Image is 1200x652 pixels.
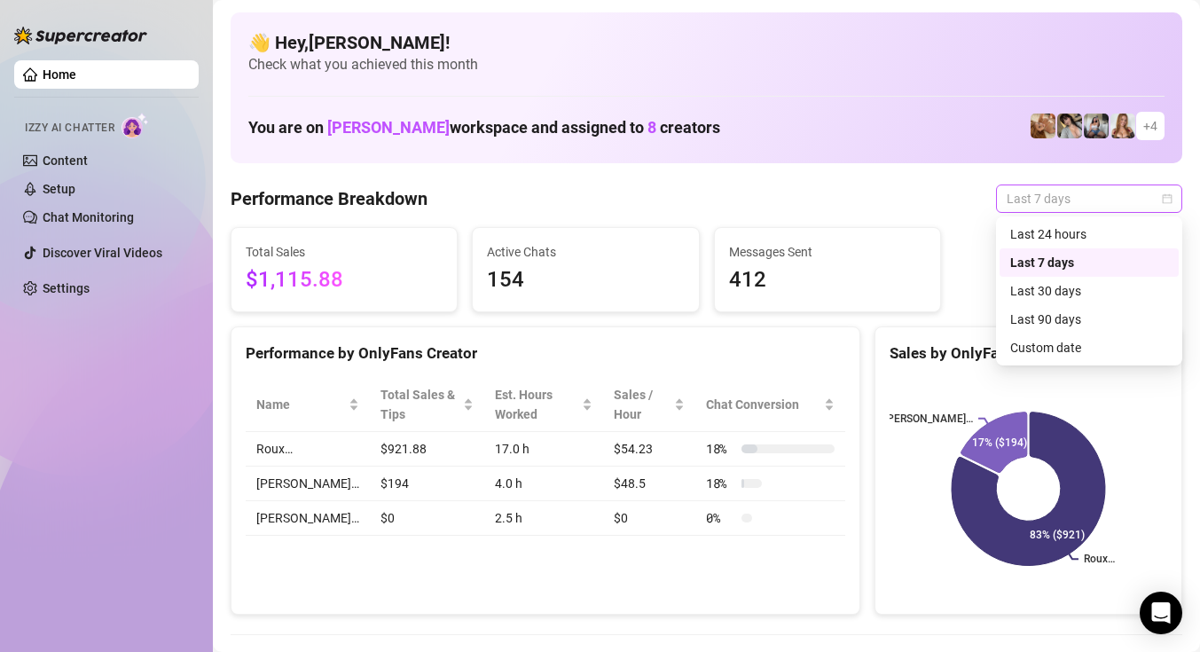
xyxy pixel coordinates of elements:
span: 154 [487,263,684,297]
td: [PERSON_NAME]… [246,501,370,536]
a: Content [43,153,88,168]
td: $54.23 [603,432,695,467]
div: Performance by OnlyFans Creator [246,342,845,365]
span: Sales / Hour [614,385,671,424]
div: Custom date [1000,334,1179,362]
img: logo-BBDzfeDw.svg [14,27,147,44]
div: Sales by OnlyFans Creator [890,342,1167,365]
span: Last 7 days [1007,185,1172,212]
div: Last 7 days [1010,253,1168,272]
div: Last 90 days [1000,305,1179,334]
td: $0 [603,501,695,536]
div: Open Intercom Messenger [1140,592,1182,634]
span: Messages Sent [729,242,926,262]
th: Total Sales & Tips [370,378,484,432]
span: Total Sales [246,242,443,262]
img: Raven [1057,114,1082,138]
span: $1,115.88 [246,263,443,297]
a: Settings [43,281,90,295]
td: $921.88 [370,432,484,467]
img: ANDREA [1084,114,1109,138]
h1: You are on workspace and assigned to creators [248,118,720,137]
h4: Performance Breakdown [231,186,427,211]
td: $194 [370,467,484,501]
span: 18 % [706,439,734,459]
span: 8 [647,118,656,137]
span: 412 [729,263,926,297]
div: Last 7 days [1000,248,1179,277]
div: Last 90 days [1010,310,1168,329]
td: [PERSON_NAME]… [246,467,370,501]
text: Roux️‍… [1084,554,1115,566]
img: AI Chatter [122,113,149,138]
span: 0 % [706,508,734,528]
div: Est. Hours Worked [495,385,578,424]
th: Sales / Hour [603,378,695,432]
span: Active Chats [487,242,684,262]
div: Last 24 hours [1000,220,1179,248]
span: Name [256,395,345,414]
span: Chat Conversion [706,395,820,414]
a: Home [43,67,76,82]
span: calendar [1162,193,1173,204]
td: $0 [370,501,484,536]
a: Chat Monitoring [43,210,134,224]
span: + 4 [1143,116,1157,136]
text: [PERSON_NAME]… [884,412,973,425]
a: Setup [43,182,75,196]
div: Last 30 days [1010,281,1168,301]
td: Roux️‍… [246,432,370,467]
span: Check what you achieved this month [248,55,1165,75]
span: Izzy AI Chatter [25,120,114,137]
img: Roux [1110,114,1135,138]
div: Custom date [1010,338,1168,357]
span: 18 % [706,474,734,493]
span: [PERSON_NAME] [327,118,450,137]
td: 2.5 h [484,501,603,536]
td: $48.5 [603,467,695,501]
h4: 👋 Hey, [PERSON_NAME] ! [248,30,1165,55]
td: 17.0 h [484,432,603,467]
span: Total Sales & Tips [380,385,459,424]
th: Name [246,378,370,432]
img: Roux️‍ [1031,114,1055,138]
a: Discover Viral Videos [43,246,162,260]
td: 4.0 h [484,467,603,501]
th: Chat Conversion [695,378,845,432]
div: Last 30 days [1000,277,1179,305]
div: Last 24 hours [1010,224,1168,244]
